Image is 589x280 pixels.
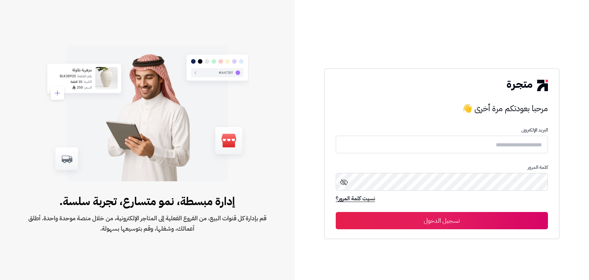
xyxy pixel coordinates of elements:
[336,102,548,115] h3: مرحبا بعودتكم مرة أخرى 👋
[336,127,548,133] p: البريد الإلكترونى
[22,193,273,210] span: إدارة مبسطة، نمو متسارع، تجربة سلسة.
[336,194,375,204] a: نسيت كلمة المرور؟
[336,212,548,229] button: تسجيل الدخول
[22,213,273,234] span: قم بإدارة كل قنوات البيع، من الفروع الفعلية إلى المتاجر الإلكترونية، من خلال منصة موحدة واحدة. أط...
[507,80,548,91] img: logo-2.png
[336,165,548,170] p: كلمة المرور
